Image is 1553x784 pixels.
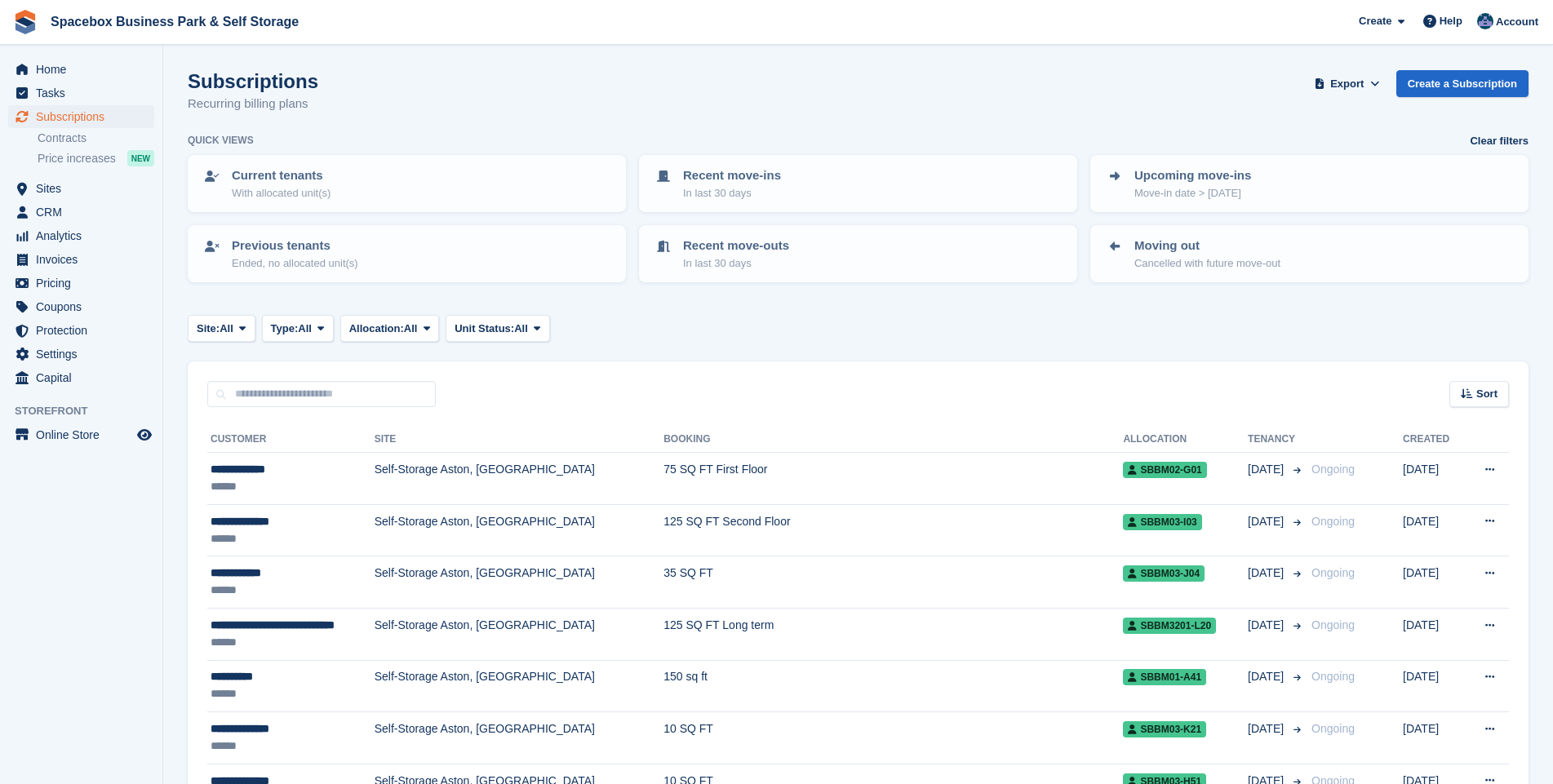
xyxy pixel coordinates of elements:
span: SBBM03-I03 [1123,514,1201,530]
span: Ongoing [1311,670,1355,683]
span: [DATE] [1248,565,1287,582]
a: menu [8,201,154,224]
td: Self-Storage Aston, [GEOGRAPHIC_DATA] [375,556,664,609]
span: [DATE] [1248,513,1287,530]
span: All [298,321,312,337]
a: Recent move-ins In last 30 days [641,157,1076,210]
span: Unit Status: [455,321,514,337]
span: CRM [36,201,134,224]
a: menu [8,82,154,104]
a: menu [8,319,154,342]
span: All [220,321,233,337]
p: Cancelled with future move-out [1134,255,1280,272]
span: SBBM03-K21 [1123,721,1206,737]
span: Allocation: [349,321,404,337]
span: Help [1440,13,1462,29]
a: menu [8,343,154,365]
a: menu [8,295,154,318]
span: Ongoing [1311,463,1355,476]
span: Protection [36,319,134,342]
td: 75 SQ FT First Floor [663,453,1123,505]
td: [DATE] [1403,712,1464,764]
span: Invoices [36,248,134,271]
button: Site: All [188,315,255,342]
a: Price increases NEW [38,149,154,167]
span: [DATE] [1248,617,1287,634]
span: [DATE] [1248,720,1287,737]
td: 35 SQ FT [663,556,1123,609]
a: menu [8,248,154,271]
a: Current tenants With allocated unit(s) [189,157,624,210]
a: Previous tenants Ended, no allocated unit(s) [189,227,624,281]
th: Booking [663,427,1123,453]
span: Settings [36,343,134,365]
span: Ongoing [1311,515,1355,528]
span: SBBM03-J04 [1123,565,1205,582]
td: Self-Storage Aston, [GEOGRAPHIC_DATA] [375,453,664,505]
p: Recurring billing plans [188,95,318,113]
img: Daud [1477,13,1493,29]
p: In last 30 days [683,255,789,272]
span: Capital [36,366,134,389]
span: Site: [197,321,220,337]
a: menu [8,224,154,247]
p: Move-in date > [DATE] [1134,185,1251,202]
a: menu [8,272,154,295]
div: NEW [127,150,154,166]
p: Recent move-ins [683,166,781,185]
span: SBBM3201-L20 [1123,618,1216,634]
span: [DATE] [1248,668,1287,685]
td: Self-Storage Aston, [GEOGRAPHIC_DATA] [375,504,664,556]
td: [DATE] [1403,660,1464,712]
td: [DATE] [1403,453,1464,505]
p: Ended, no allocated unit(s) [232,255,358,272]
th: Allocation [1123,427,1248,453]
p: In last 30 days [683,185,781,202]
td: 125 SQ FT Second Floor [663,504,1123,556]
span: Ongoing [1311,566,1355,579]
p: Upcoming move-ins [1134,166,1251,185]
span: Ongoing [1311,722,1355,735]
td: [DATE] [1403,504,1464,556]
td: 125 SQ FT Long term [663,608,1123,660]
a: Preview store [135,425,154,445]
span: Analytics [36,224,134,247]
span: Ongoing [1311,618,1355,631]
a: Moving out Cancelled with future move-out [1092,227,1527,281]
a: Recent move-outs In last 30 days [641,227,1076,281]
span: Subscriptions [36,105,134,128]
a: menu [8,366,154,389]
a: Spacebox Business Park & Self Storage [44,8,305,35]
span: Coupons [36,295,134,318]
span: Price increases [38,151,116,166]
span: Account [1496,14,1538,30]
td: Self-Storage Aston, [GEOGRAPHIC_DATA] [375,712,664,764]
p: Moving out [1134,237,1280,255]
p: Recent move-outs [683,237,789,255]
a: Upcoming move-ins Move-in date > [DATE] [1092,157,1527,210]
th: Created [1403,427,1464,453]
button: Unit Status: All [446,315,549,342]
a: menu [8,105,154,128]
span: All [404,321,418,337]
a: menu [8,177,154,200]
a: Contracts [38,131,154,146]
td: 150 sq ft [663,660,1123,712]
td: [DATE] [1403,608,1464,660]
span: Home [36,58,134,81]
button: Type: All [262,315,334,342]
button: Allocation: All [340,315,440,342]
span: Sites [36,177,134,200]
span: Pricing [36,272,134,295]
span: [DATE] [1248,461,1287,478]
a: menu [8,423,154,446]
h6: Quick views [188,133,254,148]
span: All [514,321,528,337]
a: Create a Subscription [1396,70,1529,97]
img: stora-icon-8386f47178a22dfd0bd8f6a31ec36ba5ce8667c1dd55bd0f319d3a0aa187defe.svg [13,10,38,34]
td: Self-Storage Aston, [GEOGRAPHIC_DATA] [375,608,664,660]
span: Export [1330,76,1364,92]
td: [DATE] [1403,556,1464,609]
a: menu [8,58,154,81]
td: 10 SQ FT [663,712,1123,764]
